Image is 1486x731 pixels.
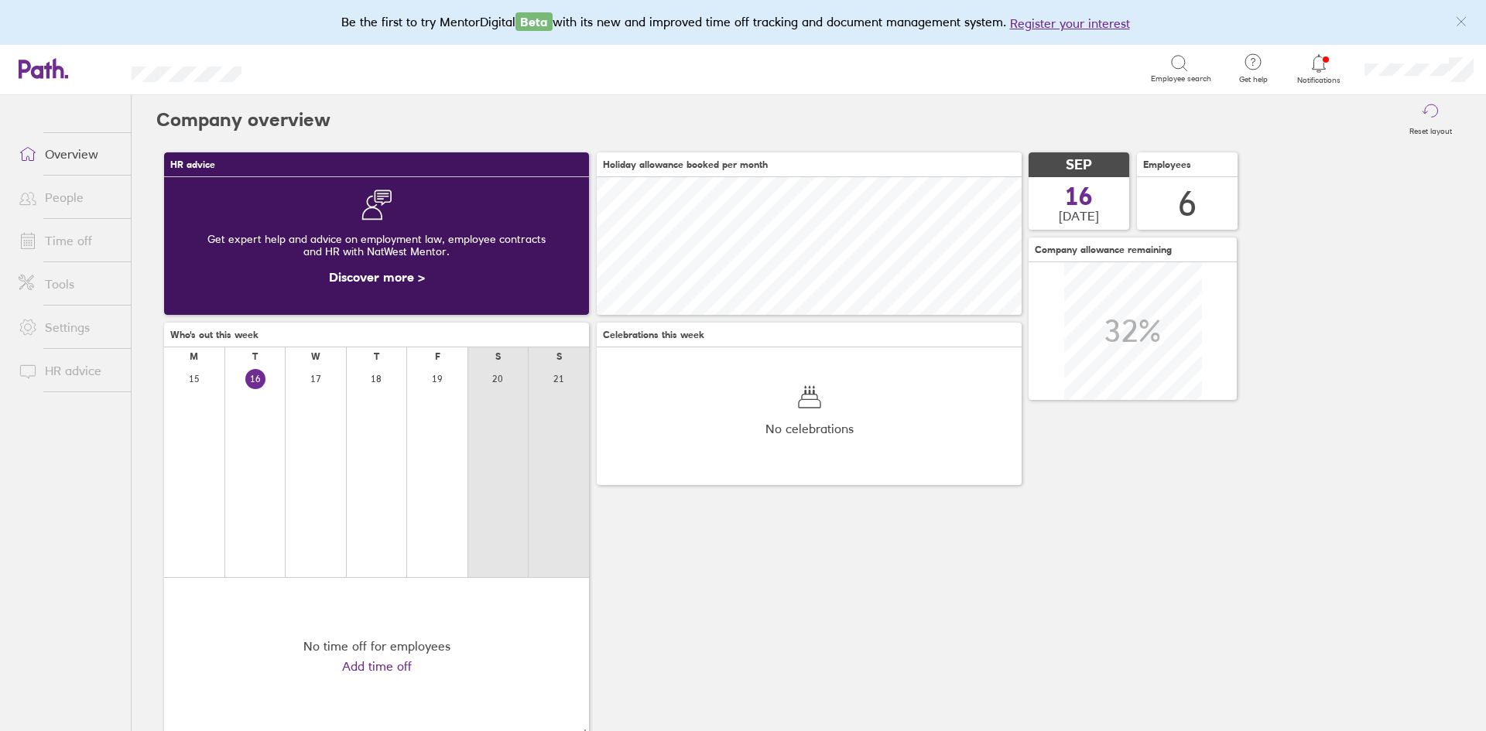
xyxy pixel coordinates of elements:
a: Add time off [342,659,412,673]
h2: Company overview [156,95,330,145]
span: Company allowance remaining [1035,244,1172,255]
div: T [252,351,258,362]
a: Time off [6,225,131,256]
span: Who's out this week [170,330,259,340]
span: [DATE] [1059,209,1099,223]
span: No celebrations [765,422,854,436]
a: Settings [6,312,131,343]
span: SEP [1066,157,1092,173]
div: Get expert help and advice on employment law, employee contracts and HR with NatWest Mentor. [176,220,577,270]
span: Notifications [1294,76,1344,85]
div: F [435,351,440,362]
span: Employee search [1151,74,1211,84]
div: 6 [1178,184,1197,224]
div: No time off for employees [303,639,450,653]
span: Get help [1228,75,1279,84]
button: Register your interest [1010,14,1130,32]
a: Tools [6,268,131,299]
span: 16 [1065,184,1093,209]
label: Reset layout [1400,122,1461,136]
div: Search [283,61,323,75]
div: T [374,351,379,362]
a: HR advice [6,355,131,386]
a: Discover more > [329,269,425,285]
span: Employees [1143,159,1191,170]
div: W [311,351,320,362]
span: Beta [515,12,553,31]
a: People [6,182,131,213]
span: Holiday allowance booked per month [603,159,768,170]
span: HR advice [170,159,215,170]
div: S [495,351,501,362]
div: S [556,351,562,362]
div: M [190,351,198,362]
span: Celebrations this week [603,330,704,340]
a: Notifications [1294,53,1344,85]
a: Overview [6,138,131,169]
div: Be the first to try MentorDigital with its new and improved time off tracking and document manage... [341,12,1145,32]
button: Reset layout [1400,95,1461,145]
